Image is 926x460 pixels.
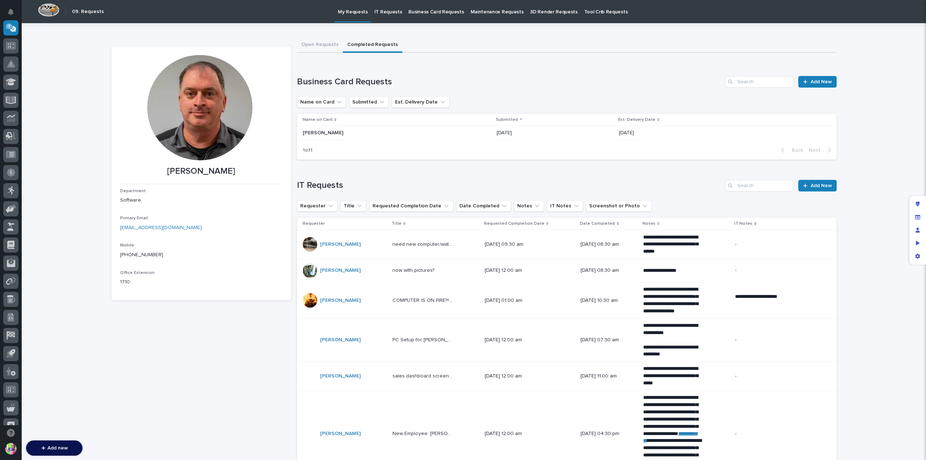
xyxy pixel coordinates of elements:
p: Requested Completion Date [484,220,544,228]
p: Est. Delivery Date [618,116,655,124]
span: Add New [811,79,832,84]
a: Powered byPylon [51,190,88,196]
a: Add New [798,180,836,191]
h2: 09. Requests [72,9,104,15]
p: sales dashboard screen not in full size [392,372,454,379]
span: Onboarding Call [52,173,92,180]
p: Title [392,220,402,228]
p: - [735,431,795,437]
a: [PERSON_NAME] [320,337,361,343]
span: Mobile [120,243,134,248]
p: - [735,241,795,248]
img: 1736555164131-43832dd5-751b-4058-ba23-39d91318e5a0 [14,124,20,130]
button: Screenshot or Photo [586,200,652,212]
button: Title [340,200,366,212]
p: [DATE] 04:30 pm [581,431,637,437]
button: Start new chat [123,83,132,91]
p: [DATE] 12:00 am [485,337,545,343]
button: See all [112,104,132,113]
span: Office Extension [120,271,154,275]
span: Add New [811,183,832,188]
p: [PERSON_NAME] [303,128,345,136]
p: [DATE] 12:00 am [485,373,545,379]
div: 🔗 [45,174,51,180]
p: - [735,337,795,343]
p: now with pictures? [392,266,436,274]
img: Workspace Logo [38,3,59,17]
p: PC Setup for Madhav Neupane [392,335,454,343]
p: Software [120,197,283,204]
span: • [60,143,63,149]
button: Open support chat [3,425,18,440]
button: IT Notes [547,200,583,212]
div: Edit layout [911,198,924,211]
p: [DATE] 10:30 am [581,297,637,304]
span: Back [787,147,803,153]
p: Date Completed [580,220,615,228]
p: [DATE] 07:30 am [581,337,637,343]
a: [PERSON_NAME] [320,297,361,304]
p: Requester [303,220,325,228]
div: We're offline, we will be back soon! [33,88,109,93]
a: 🔗Onboarding Call [42,170,95,183]
button: Est. Delivery Date [392,96,450,108]
button: Requester [297,200,337,212]
button: Notifications [3,4,18,20]
div: Manage fields and data [911,211,924,224]
p: [DATE] 01:00 am [485,297,545,304]
p: [DATE] 12:00 am [485,267,545,274]
p: Submitted [496,116,518,124]
p: Notes [642,220,655,228]
p: IT Notes [734,220,752,228]
input: Search [725,76,794,88]
a: [PHONE_NUMBER] [120,252,163,257]
p: [PERSON_NAME] [120,166,283,177]
img: 1736555164131-43832dd5-751b-4058-ba23-39d91318e5a0 [7,80,20,93]
p: 1710 [120,278,283,286]
p: How can we help? [7,40,132,52]
p: [DATE] 08:30 am [581,267,637,274]
div: Manage users [911,224,924,237]
button: users-avatar [3,441,18,456]
a: Add New [798,76,836,88]
p: Welcome 👋 [7,29,132,40]
button: Notes [514,200,544,212]
a: [EMAIL_ADDRESS][DOMAIN_NAME] [120,225,202,230]
button: Back [776,147,806,153]
span: Pylon [72,191,88,196]
button: Requested Completion Date [369,200,453,212]
span: [PERSON_NAME] [22,143,59,149]
div: Past conversations [7,105,48,111]
p: [DATE] [619,130,739,136]
a: [PERSON_NAME] [320,431,361,437]
tr: [PERSON_NAME] COMPUTER IS ON FIRE!!!!!!! TEST TEST TESTCOMPUTER IS ON FIRE!!!!!!! TEST TEST TEST ... [297,282,837,318]
button: Completed Requests [343,38,402,53]
a: [PERSON_NAME] [320,373,361,379]
span: [PERSON_NAME] [22,123,59,129]
span: Primary Email [120,216,148,220]
span: Department [120,189,146,193]
tr: [PERSON_NAME] sales dashboard screen not in full sizesales dashboard screen not in full size [DAT... [297,362,837,391]
p: 1 of 1 [297,142,318,159]
tr: [PERSON_NAME][PERSON_NAME] [DATE][DATE] [297,126,837,140]
p: [DATE] 08:30 am [581,241,637,248]
p: [DATE] 09:30 am [485,241,545,248]
div: Search [725,180,794,191]
div: App settings [911,250,924,263]
p: New Employee: Madhav Neupane [392,429,454,437]
button: Next [806,147,837,153]
p: Name on Card [303,116,332,124]
p: COMPUTER IS ON FIRE!!!!!!! TEST TEST TEST [392,296,454,304]
a: [PERSON_NAME] [320,267,361,274]
button: Name on Card [297,96,346,108]
button: Add new [26,440,82,456]
tr: [PERSON_NAME] need new computer/water damageneed new computer/water damage [DATE] 09:30 am[DATE] ... [297,230,837,259]
tr: [PERSON_NAME] PC Setup for [PERSON_NAME]PC Setup for [PERSON_NAME] [DATE] 12:00 am[DATE] 07:30 am... [297,318,837,362]
a: [PERSON_NAME] [320,241,361,248]
p: need new computer/water damage [392,240,454,248]
h1: IT Requests [297,180,723,191]
p: [DATE] [497,130,613,136]
img: 1736555164131-43832dd5-751b-4058-ba23-39d91318e5a0 [14,143,20,149]
img: Stacker [7,7,22,21]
